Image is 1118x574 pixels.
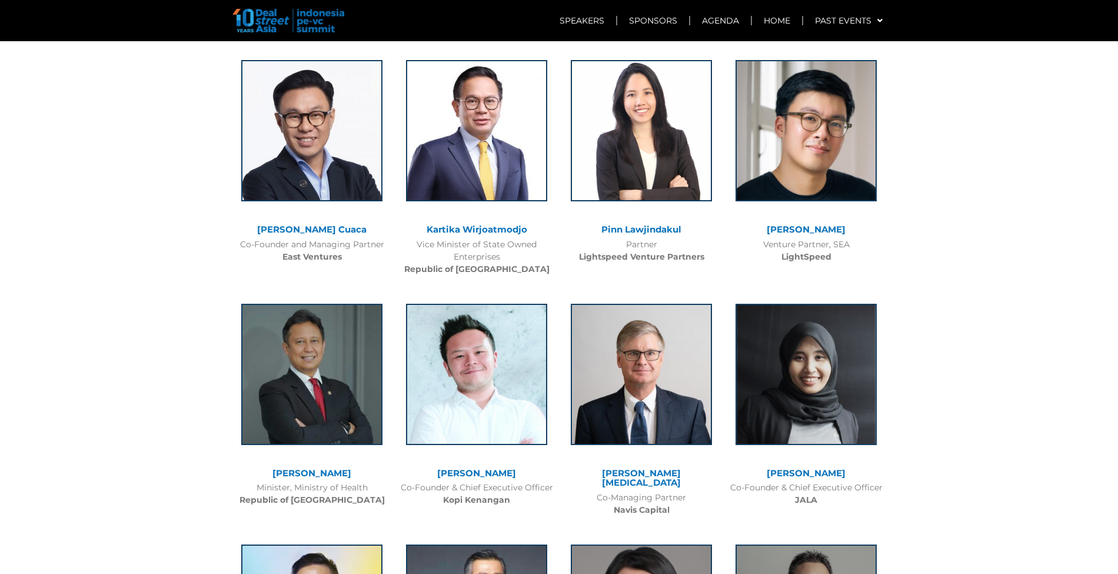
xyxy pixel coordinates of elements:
b: Lightspeed Venture Partners [579,251,704,262]
b: LightSpeed [781,251,831,262]
b: East Ventures [282,251,342,262]
a: [PERSON_NAME] [272,467,351,479]
a: Agenda [690,7,751,34]
img: Budi Gunadi Sadikin [241,304,382,445]
img: rodney [571,304,712,445]
b: Kopi Kenangan [443,495,510,505]
b: Republic of [GEOGRAPHIC_DATA] [239,495,385,505]
b: Navis Capital [614,505,670,515]
div: Co-Founder and Managing Partner [235,238,388,263]
a: [PERSON_NAME][MEDICAL_DATA] [602,467,681,489]
a: Pinn Lawjindakul [601,224,681,235]
a: [PERSON_NAME] [767,224,846,235]
img: Pinn Lawjindakul [571,60,712,201]
a: Sponsors [617,7,689,34]
div: Minister, Ministry of Health [235,482,388,506]
div: Co-Managing Partner [565,492,718,516]
a: Kartika Wirjoatmodjo [427,224,527,235]
img: Edward Tirtanata [406,304,547,445]
div: Vice Minister of State Owned Enterprises [400,238,553,276]
a: Speakers [548,7,616,34]
a: [PERSON_NAME] [437,467,516,479]
img: Liris Maduningtyas [736,304,877,445]
img: Foto Kartika – Dasi Kuning [406,60,547,201]
b: JALA [795,495,817,505]
b: Republic of [GEOGRAPHIC_DATA] [404,264,550,274]
a: Past Events [803,7,894,34]
a: [PERSON_NAME] Cuaca [257,224,367,235]
div: Partner [565,238,718,263]
div: Venture Partner, SEA [730,238,883,263]
img: Kevin Aluwi [736,60,877,201]
a: Home [752,7,802,34]
a: [PERSON_NAME] [767,467,846,479]
div: Co-Founder & Chief Executive Officer [730,482,883,506]
div: Co-Founder & Chief Executive Officer [400,482,553,506]
img: Screenshot_20250826_150546_Chrome~2 [241,60,382,201]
